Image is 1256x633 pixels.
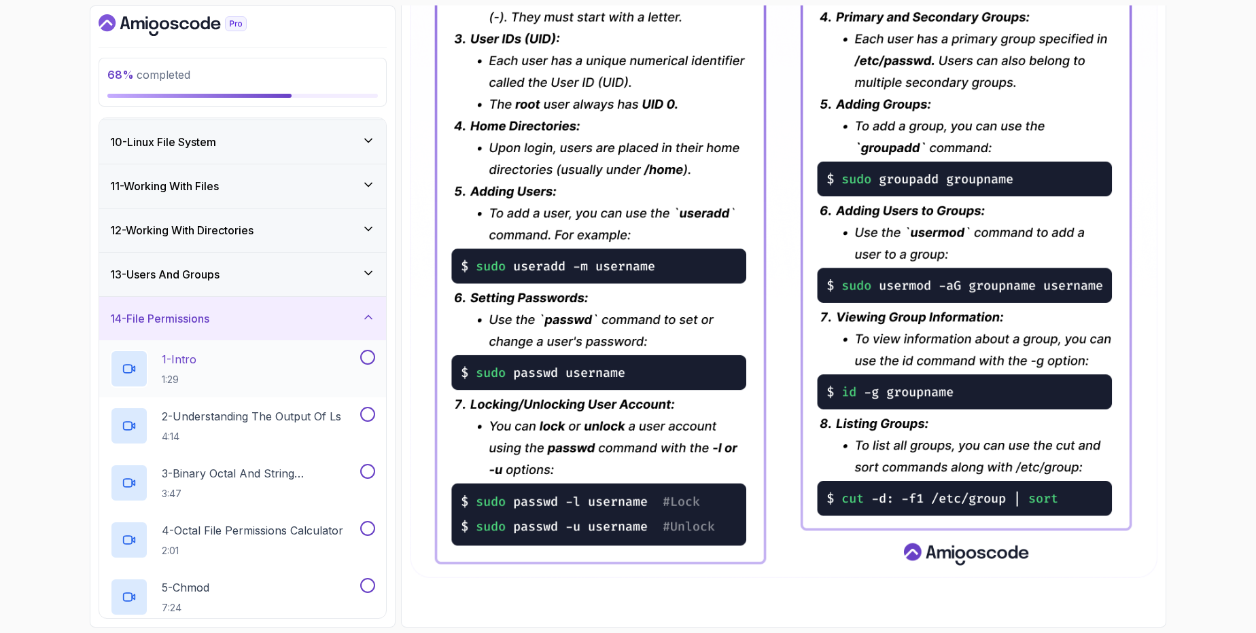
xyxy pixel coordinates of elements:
button: 1-Intro1:29 [110,350,375,388]
span: completed [107,68,190,82]
button: 3-Binary Octal And String Representation3:47 [110,464,375,502]
button: 5-chmod7:24 [110,578,375,616]
p: 1 - Intro [162,351,196,367]
p: 2:01 [162,544,343,558]
a: Dashboard [99,14,278,36]
span: 68 % [107,68,134,82]
button: 11-Working With Files [99,164,386,208]
h3: 11 - Working With Files [110,178,219,194]
p: 3:47 [162,487,357,501]
button: 14-File Permissions [99,297,386,340]
button: 12-Working With Directories [99,209,386,252]
p: 4 - Octal File Permissions Calculator [162,522,343,539]
p: 5 - chmod [162,579,209,596]
h3: 13 - Users And Groups [110,266,220,283]
button: 4-Octal File Permissions Calculator2:01 [110,521,375,559]
p: 3 - Binary Octal And String Representation [162,465,357,482]
h3: 14 - File Permissions [110,310,209,327]
button: 2-Understanding The Output Of ls4:14 [110,407,375,445]
p: 4:14 [162,430,341,444]
h3: 10 - Linux File System [110,134,216,150]
button: 10-Linux File System [99,120,386,164]
p: 7:24 [162,601,209,615]
button: 13-Users And Groups [99,253,386,296]
p: 1:29 [162,373,196,386]
p: 2 - Understanding The Output Of ls [162,408,341,424]
h3: 12 - Working With Directories [110,222,254,238]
